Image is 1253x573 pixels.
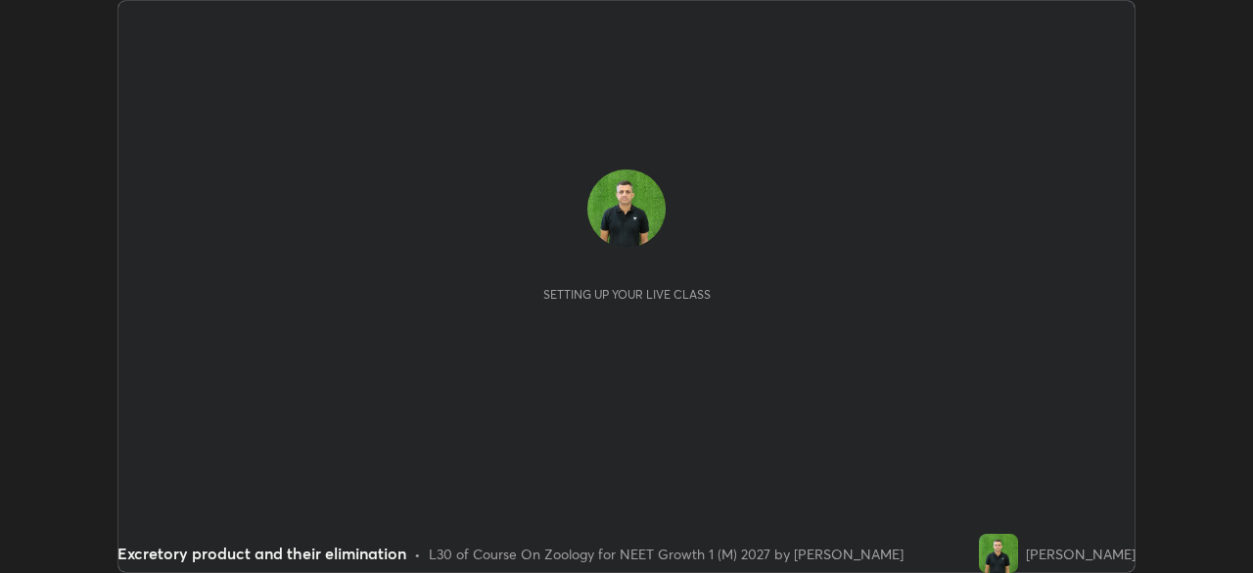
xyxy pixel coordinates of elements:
[979,534,1018,573] img: b5f42b8632b64102acc7bc25eb5da93a.jpg
[117,542,406,565] div: Excretory product and their elimination
[429,544,904,564] div: L30 of Course On Zoology for NEET Growth 1 (M) 2027 by [PERSON_NAME]
[414,544,421,564] div: •
[1026,544,1136,564] div: [PERSON_NAME]
[543,287,711,302] div: Setting up your live class
[587,169,666,248] img: b5f42b8632b64102acc7bc25eb5da93a.jpg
